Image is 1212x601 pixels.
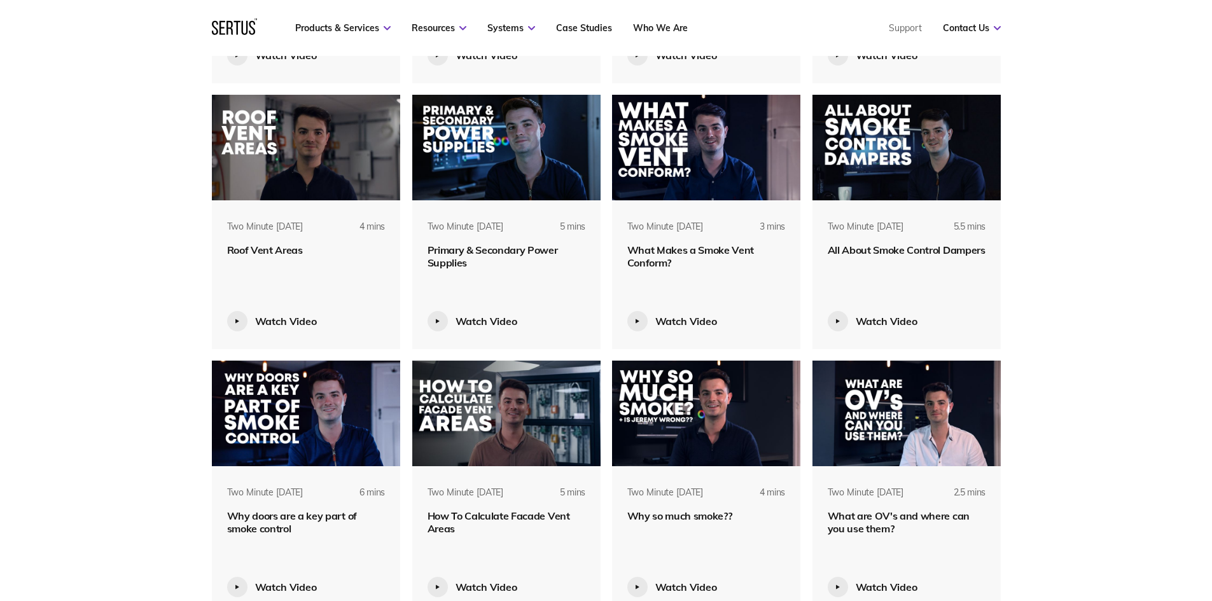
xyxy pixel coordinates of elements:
[487,22,535,34] a: Systems
[428,487,504,499] div: Two Minute [DATE]
[456,315,517,328] div: Watch Video
[828,509,970,535] span: What are OV's and where can you use them?
[655,315,717,328] div: Watch Video
[227,487,303,499] div: Two Minute [DATE]
[533,487,585,509] div: 5 mins
[627,487,704,499] div: Two Minute [DATE]
[828,221,904,233] div: Two Minute [DATE]
[428,221,504,233] div: Two Minute [DATE]
[255,581,317,593] div: Watch Video
[828,487,904,499] div: Two Minute [DATE]
[943,22,1001,34] a: Contact Us
[227,221,303,233] div: Two Minute [DATE]
[627,244,755,269] span: What Makes a Smoke Vent Conform?
[428,509,570,535] span: How To Calculate Facade Vent Areas
[456,581,517,593] div: Watch Video
[933,221,986,244] div: 5.5 mins
[983,453,1212,601] iframe: Chat Widget
[856,315,917,328] div: Watch Video
[412,22,466,34] a: Resources
[889,22,922,34] a: Support
[933,487,986,509] div: 2.5 mins
[627,221,704,233] div: Two Minute [DATE]
[227,244,303,256] span: Roof Vent Areas
[828,244,986,256] span: All About Smoke Control Dampers
[255,315,317,328] div: Watch Video
[332,487,385,509] div: 6 mins
[428,244,558,269] span: Primary & Secondary Power Supplies
[533,221,585,244] div: 5 mins
[227,509,357,535] span: Why doors are a key part of smoke control
[332,221,385,244] div: 4 mins
[655,581,717,593] div: Watch Video
[633,22,688,34] a: Who We Are
[556,22,612,34] a: Case Studies
[856,581,917,593] div: Watch Video
[627,509,732,522] span: Why so much smoke??
[295,22,391,34] a: Products & Services
[732,221,785,244] div: 3 mins
[732,487,785,509] div: 4 mins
